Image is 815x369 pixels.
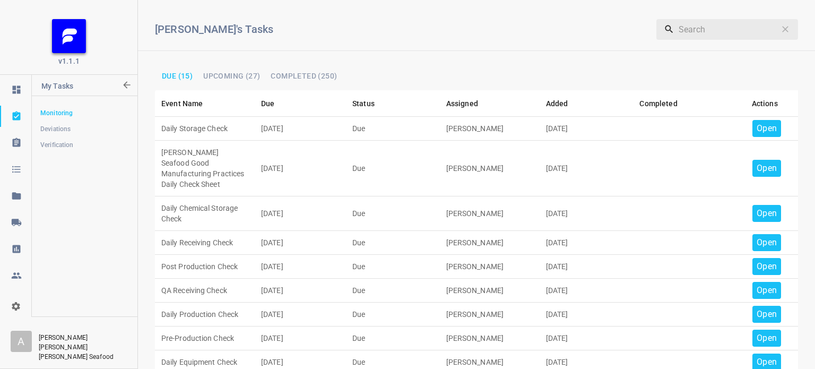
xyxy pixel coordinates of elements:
td: [PERSON_NAME] [440,279,540,303]
div: Completed [639,97,677,110]
td: QA Receiving Check [155,279,255,303]
button: Open [752,160,781,177]
p: Open [757,236,777,249]
td: [PERSON_NAME] [440,231,540,255]
td: [DATE] [255,141,346,196]
p: My Tasks [41,75,120,100]
button: Open [752,282,781,299]
div: Due [261,97,274,110]
div: Status [352,97,375,110]
span: Due [261,97,288,110]
td: [DATE] [255,327,346,350]
td: Due [346,279,440,303]
span: Upcoming (27) [203,72,260,80]
td: [DATE] [540,196,634,231]
td: Due [346,231,440,255]
button: Open [752,234,781,251]
span: Verification [40,140,128,150]
td: [PERSON_NAME] [440,327,540,350]
td: Daily Chemical Storage Check [155,196,255,231]
td: Due [346,303,440,327]
p: Open [757,308,777,321]
td: Due [346,141,440,196]
td: [DATE] [540,117,634,141]
p: Open [757,162,777,175]
span: Event Name [161,97,217,110]
td: [PERSON_NAME] [440,117,540,141]
td: Due [346,327,440,350]
div: Added [546,97,568,110]
td: [DATE] [540,141,634,196]
td: Pre-Production Check [155,327,255,350]
td: [PERSON_NAME] [440,141,540,196]
td: [DATE] [255,303,346,327]
td: [DATE] [540,231,634,255]
button: Open [752,205,781,222]
td: [DATE] [255,279,346,303]
td: [PERSON_NAME] [440,196,540,231]
td: [DATE] [255,255,346,279]
td: Daily Production Check [155,303,255,327]
div: A [11,331,32,352]
p: Open [757,122,777,135]
span: Completed (250) [271,72,337,80]
a: Deviations [32,118,137,140]
input: Search [679,19,776,40]
span: Added [546,97,582,110]
span: Status [352,97,388,110]
td: [DATE] [540,327,634,350]
td: [DATE] [255,231,346,255]
td: [PERSON_NAME] [440,303,540,327]
td: Daily Storage Check [155,117,255,141]
td: [DATE] [540,255,634,279]
p: [PERSON_NAME] [PERSON_NAME] [39,333,127,352]
td: Daily Receiving Check [155,231,255,255]
svg: Search [664,24,674,35]
td: [DATE] [540,279,634,303]
button: Open [752,258,781,275]
span: v1.1.1 [58,56,80,66]
img: FB_Logo_Reversed_RGB_Icon.895fbf61.png [52,19,86,53]
div: Event Name [161,97,203,110]
td: Due [346,117,440,141]
span: Due (15) [162,72,193,80]
p: Open [757,332,777,345]
h6: [PERSON_NAME]'s Tasks [155,21,573,38]
button: Open [752,306,781,323]
p: Open [757,207,777,220]
td: [DATE] [255,196,346,231]
span: Completed [639,97,691,110]
td: Due [346,196,440,231]
p: Open [757,284,777,297]
td: Post Production Check [155,255,255,279]
button: Open [752,330,781,347]
button: Completed (250) [266,69,341,83]
button: Open [752,120,781,137]
span: Assigned [446,97,492,110]
td: [DATE] [540,303,634,327]
button: Upcoming (27) [199,69,264,83]
a: Monitoring [32,102,137,124]
td: [PERSON_NAME] [440,255,540,279]
span: Deviations [40,124,128,134]
p: Open [757,356,777,368]
td: [PERSON_NAME] Seafood Good Manufacturing Practices Daily Check Sheet [155,141,255,196]
span: Monitoring [40,108,128,118]
button: Due (15) [158,69,197,83]
p: [PERSON_NAME] Seafood [39,352,124,362]
a: Verification [32,134,137,156]
td: [DATE] [255,117,346,141]
td: Due [346,255,440,279]
div: Assigned [446,97,478,110]
p: Open [757,260,777,273]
